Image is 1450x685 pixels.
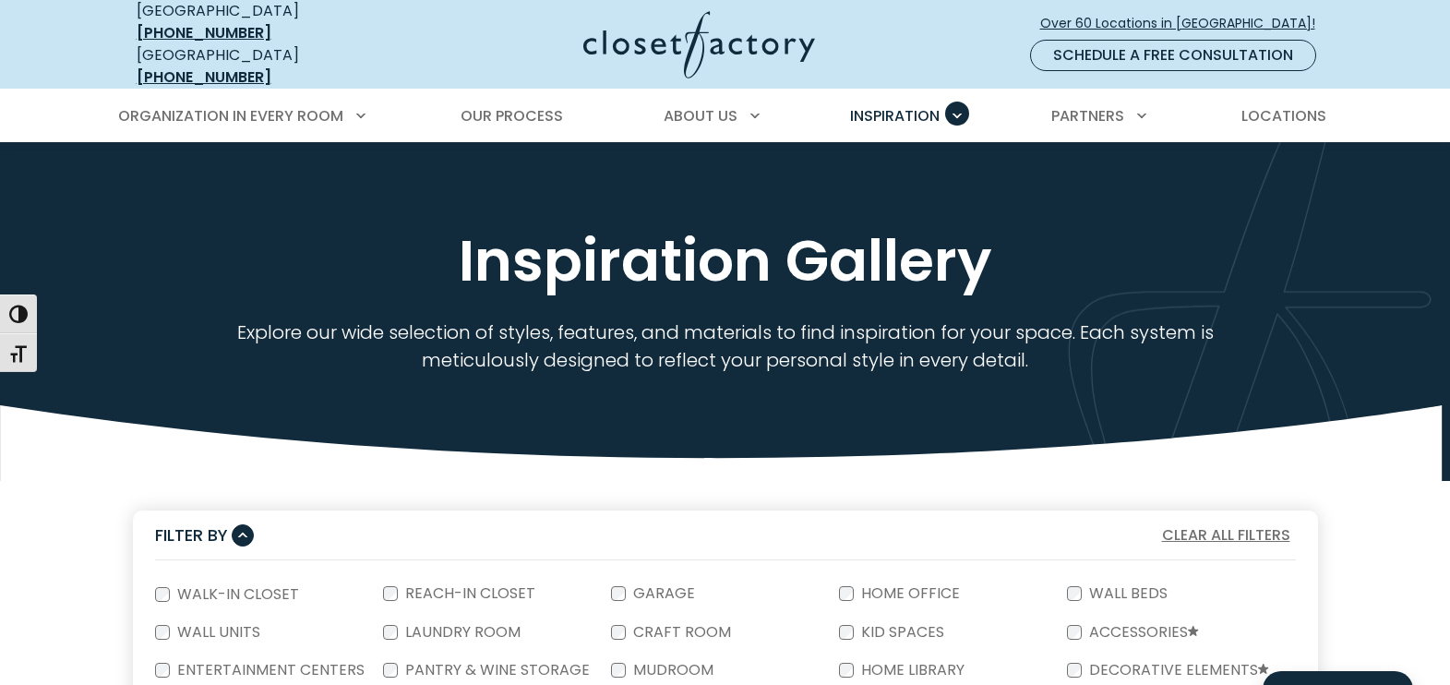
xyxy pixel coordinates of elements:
label: Reach-In Closet [398,586,539,601]
button: Filter By [155,522,254,548]
label: Entertainment Centers [170,663,368,678]
h1: Inspiration Gallery [133,226,1318,296]
nav: Primary Menu [105,90,1346,142]
a: Schedule a Free Consultation [1030,40,1316,71]
label: Wall Units [170,625,264,640]
label: Pantry & Wine Storage [398,663,593,678]
label: Mudroom [626,663,717,678]
span: Organization in Every Room [118,105,343,126]
div: [GEOGRAPHIC_DATA] [137,44,404,89]
img: Closet Factory Logo [583,11,815,78]
p: Explore our wide selection of styles, features, and materials to find inspiration for your space.... [183,318,1267,374]
label: Walk-In Closet [170,587,303,602]
a: [PHONE_NUMBER] [137,22,271,43]
button: Clear All Filters [1156,523,1296,547]
label: Laundry Room [398,625,524,640]
label: Home Library [854,663,968,678]
label: Craft Room [626,625,735,640]
label: Decorative Elements [1082,663,1273,679]
a: [PHONE_NUMBER] [137,66,271,88]
label: Garage [626,586,699,601]
label: Wall Beds [1082,586,1171,601]
label: Accessories [1082,625,1203,641]
span: Our Process [461,105,563,126]
label: Kid Spaces [854,625,948,640]
span: Over 60 Locations in [GEOGRAPHIC_DATA]! [1040,14,1330,33]
span: Locations [1241,105,1326,126]
label: Home Office [854,586,964,601]
a: Over 60 Locations in [GEOGRAPHIC_DATA]! [1039,7,1331,40]
span: About Us [664,105,737,126]
span: Inspiration [850,105,940,126]
span: Partners [1051,105,1124,126]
